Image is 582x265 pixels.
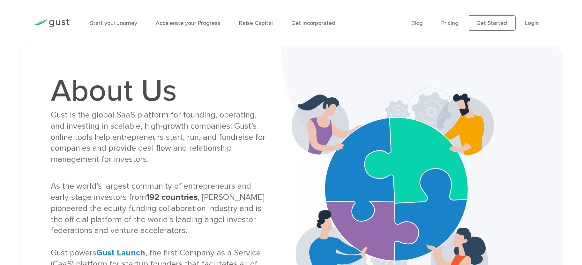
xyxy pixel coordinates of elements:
[239,20,273,26] a: Raise Capital
[156,20,220,26] a: Accelerate your Progress
[146,192,198,202] strong: 192 countries
[34,19,70,27] img: Gust Logo
[411,20,423,26] a: Blog
[525,20,539,26] a: Login
[90,20,137,26] a: Start your Journey
[441,20,459,26] a: Pricing
[291,20,335,26] a: Get Incorporated
[51,76,271,106] h1: About Us
[468,15,516,31] a: Get Started
[51,110,271,165] div: Gust is the global SaaS platform for founding, operating, and investing in scalable, high-growth ...
[96,248,145,258] a: Gust Launch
